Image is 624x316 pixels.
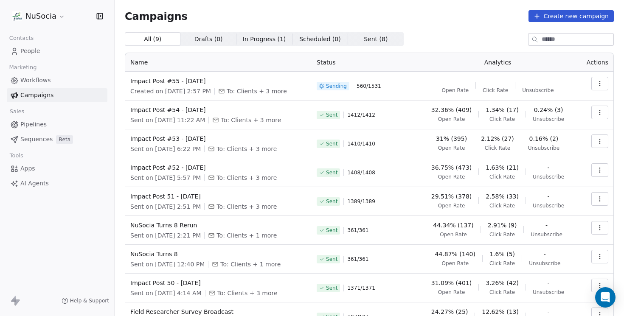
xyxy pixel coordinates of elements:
[364,35,388,44] span: Sent ( 8 )
[548,192,550,201] span: -
[299,35,341,44] span: Scheduled ( 0 )
[441,87,469,94] span: Open Rate
[130,289,202,297] span: Sent on [DATE] 4:14 AM
[130,106,306,114] span: Impact Post #54 - [DATE]
[486,192,519,201] span: 2.58% (33)
[440,231,467,238] span: Open Rate
[533,202,564,209] span: Unsubscribe
[326,198,337,205] span: Sent
[431,308,468,316] span: 24.27% (25)
[533,173,564,180] span: Unsubscribe
[7,162,107,176] a: Apps
[125,10,188,22] span: Campaigns
[347,169,375,176] span: 1408 / 1408
[347,256,368,263] span: 361 / 361
[130,231,201,240] span: Sent on [DATE] 2:21 PM
[347,198,375,205] span: 1389 / 1389
[12,11,22,21] img: LOGO_1_WB.png
[312,53,418,72] th: Status
[130,145,201,153] span: Sent on [DATE] 6:22 PM
[20,120,47,129] span: Pipelines
[548,279,550,287] span: -
[7,176,107,190] a: AI Agents
[438,116,465,123] span: Open Rate
[221,116,281,124] span: To: Clients + 3 more
[357,83,381,89] span: 560 / 1531
[7,117,107,131] a: Pipelines
[533,116,564,123] span: Unsubscribe
[216,145,277,153] span: To: Clients + 3 more
[326,112,337,118] span: Sent
[485,145,510,151] span: Click Rate
[481,134,514,143] span: 2.12% (27)
[56,135,73,144] span: Beta
[418,53,578,72] th: Analytics
[529,134,559,143] span: 0.16% (2)
[438,289,465,296] span: Open Rate
[130,260,205,268] span: Sent on [DATE] 12:40 PM
[326,285,337,291] span: Sent
[7,132,107,146] a: SequencesBeta
[326,169,337,176] span: Sent
[6,105,28,118] span: Sales
[489,202,515,209] span: Click Rate
[7,88,107,102] a: Campaigns
[347,112,375,118] span: 1412 / 1412
[326,256,337,263] span: Sent
[522,87,554,94] span: Unsubscribe
[130,279,306,287] span: Impact Post 50 - [DATE]
[326,83,347,89] span: Sending
[436,134,467,143] span: 31% (395)
[529,260,560,267] span: Unsubscribe
[227,87,287,95] span: To: Clients + 3 more
[482,308,519,316] span: 12.62% (13)
[486,279,519,287] span: 3.26% (42)
[326,140,337,147] span: Sent
[125,53,312,72] th: Name
[20,135,53,144] span: Sequences
[548,308,550,316] span: -
[20,164,35,173] span: Apps
[130,221,306,229] span: NuSocia Turns 8 Rerun
[347,140,375,147] span: 1410 / 1410
[20,76,51,85] span: Workflows
[441,260,469,267] span: Open Rate
[130,250,306,258] span: NuSocia Turns 8
[531,231,562,238] span: Unsubscribe
[431,106,472,114] span: 32.36% (409)
[533,289,564,296] span: Unsubscribe
[544,250,546,258] span: -
[20,91,53,100] span: Campaigns
[438,173,465,180] span: Open Rate
[489,289,515,296] span: Click Rate
[486,106,519,114] span: 1.34% (17)
[6,32,37,45] span: Contacts
[534,106,563,114] span: 0.24% (3)
[433,221,473,229] span: 44.34% (137)
[20,179,49,188] span: AI Agents
[347,227,368,234] span: 361 / 361
[130,173,201,182] span: Sent on [DATE] 5:57 PM
[217,289,278,297] span: To: Clients + 3 more
[194,35,223,44] span: Drafts ( 0 )
[10,9,67,23] button: NuSocia
[216,173,277,182] span: To: Clients + 3 more
[489,231,515,238] span: Click Rate
[62,297,109,304] a: Help & Support
[435,250,475,258] span: 44.87% (140)
[130,77,306,85] span: Impact Post #55 - [DATE]
[488,221,517,229] span: 2.91% (9)
[489,250,515,258] span: 1.6% (5)
[438,145,465,151] span: Open Rate
[347,285,375,291] span: 1371 / 1371
[7,73,107,87] a: Workflows
[483,87,508,94] span: Click Rate
[6,149,27,162] span: Tools
[130,116,205,124] span: Sent on [DATE] 11:22 AM
[326,227,337,234] span: Sent
[431,163,472,172] span: 36.75% (473)
[7,44,107,58] a: People
[431,192,472,201] span: 29.51% (378)
[6,61,40,74] span: Marketing
[20,47,40,56] span: People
